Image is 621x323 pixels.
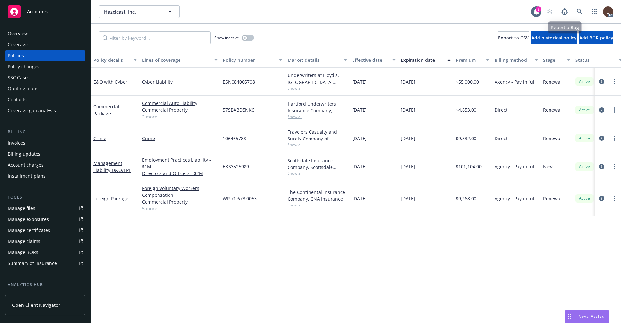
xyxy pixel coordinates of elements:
[598,134,605,142] a: circleInformation
[401,106,415,113] span: [DATE]
[579,31,613,44] button: Add BOR policy
[350,52,398,68] button: Effective date
[495,78,536,85] span: Agency - Pay in full
[543,195,561,202] span: Renewal
[223,135,246,142] span: 106465783
[8,84,38,94] div: Quoting plans
[5,106,85,116] a: Coverage gap analysis
[536,6,541,12] div: 2
[8,39,28,50] div: Coverage
[352,78,367,85] span: [DATE]
[142,185,218,198] a: Foreign Voluntary Workers Compensation
[288,142,347,148] span: Show all
[288,114,347,119] span: Show all
[578,314,604,319] span: Nova Assist
[223,106,254,113] span: 57SBABD5NK6
[352,57,388,63] div: Effective date
[5,3,85,21] a: Accounts
[495,195,536,202] span: Agency - Pay in full
[453,52,492,68] button: Premium
[142,170,218,177] a: Directors and Officers - $2M
[578,79,591,84] span: Active
[8,72,30,83] div: SSC Cases
[223,78,257,85] span: ESN0840057081
[5,258,85,269] a: Summary of insurance
[142,156,218,170] a: Employment Practices Liability - $1M
[223,57,275,63] div: Policy number
[8,106,56,116] div: Coverage gap analysis
[5,225,85,236] a: Manage certificates
[8,214,49,225] div: Manage exposures
[5,282,85,288] div: Analytics hub
[288,100,347,114] div: Hartford Underwriters Insurance Company, Hartford Insurance Group
[498,31,529,44] button: Export to CSV
[110,167,131,173] span: - D&O/EPL
[288,189,347,202] div: The Continental Insurance Company, CNA Insurance
[456,135,476,142] span: $9,832.00
[142,135,218,142] a: Crime
[352,135,367,142] span: [DATE]
[611,78,618,85] a: more
[5,50,85,61] a: Policies
[8,149,40,159] div: Billing updates
[142,198,218,205] a: Commercial Property
[91,52,139,68] button: Policy details
[543,57,563,63] div: Stage
[543,135,561,142] span: Renewal
[5,203,85,214] a: Manage files
[93,57,130,63] div: Policy details
[142,78,218,85] a: Cyber Liability
[142,113,218,120] a: 2 more
[8,203,35,214] div: Manage files
[352,163,367,170] span: [DATE]
[5,149,85,159] a: Billing updates
[575,57,615,63] div: Status
[603,6,613,17] img: photo
[401,78,415,85] span: [DATE]
[495,106,507,113] span: Direct
[401,163,415,170] span: [DATE]
[495,163,536,170] span: Agency - Pay in full
[598,163,605,171] a: circleInformation
[611,134,618,142] a: more
[5,39,85,50] a: Coverage
[104,8,160,15] span: Hazelcast, Inc.
[401,135,415,142] span: [DATE]
[8,138,25,148] div: Invoices
[288,128,347,142] div: Travelers Casualty and Surety Company of America, Travelers Insurance
[8,50,24,61] div: Policies
[543,78,561,85] span: Renewal
[456,106,476,113] span: $4,653.00
[93,79,127,85] a: E&O with Cyber
[214,35,239,40] span: Show inactive
[578,107,591,113] span: Active
[5,214,85,225] span: Manage exposures
[223,163,249,170] span: EKS3525989
[588,5,601,18] a: Switch app
[27,9,48,14] span: Accounts
[495,57,531,63] div: Billing method
[139,52,220,68] button: Lines of coverage
[498,35,529,41] span: Export to CSV
[579,35,613,41] span: Add BOR policy
[142,100,218,106] a: Commercial Auto Liability
[352,106,367,113] span: [DATE]
[5,236,85,247] a: Manage claims
[12,302,60,308] span: Open Client Navigator
[531,35,577,41] span: Add historical policy
[142,205,218,212] a: 5 more
[401,195,415,202] span: [DATE]
[8,171,46,181] div: Installment plans
[456,163,482,170] span: $101,104.00
[456,57,482,63] div: Premium
[5,138,85,148] a: Invoices
[5,61,85,72] a: Policy changes
[558,5,571,18] a: Report a Bug
[598,195,605,202] a: circleInformation
[8,247,38,258] div: Manage BORs
[288,157,347,171] div: Scottsdale Insurance Company, Scottsdale Insurance Company (Nationwide), E-Risk Services, CRC Group
[543,106,561,113] span: Renewal
[611,195,618,202] a: more
[142,106,218,113] a: Commercial Property
[8,95,27,105] div: Contacts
